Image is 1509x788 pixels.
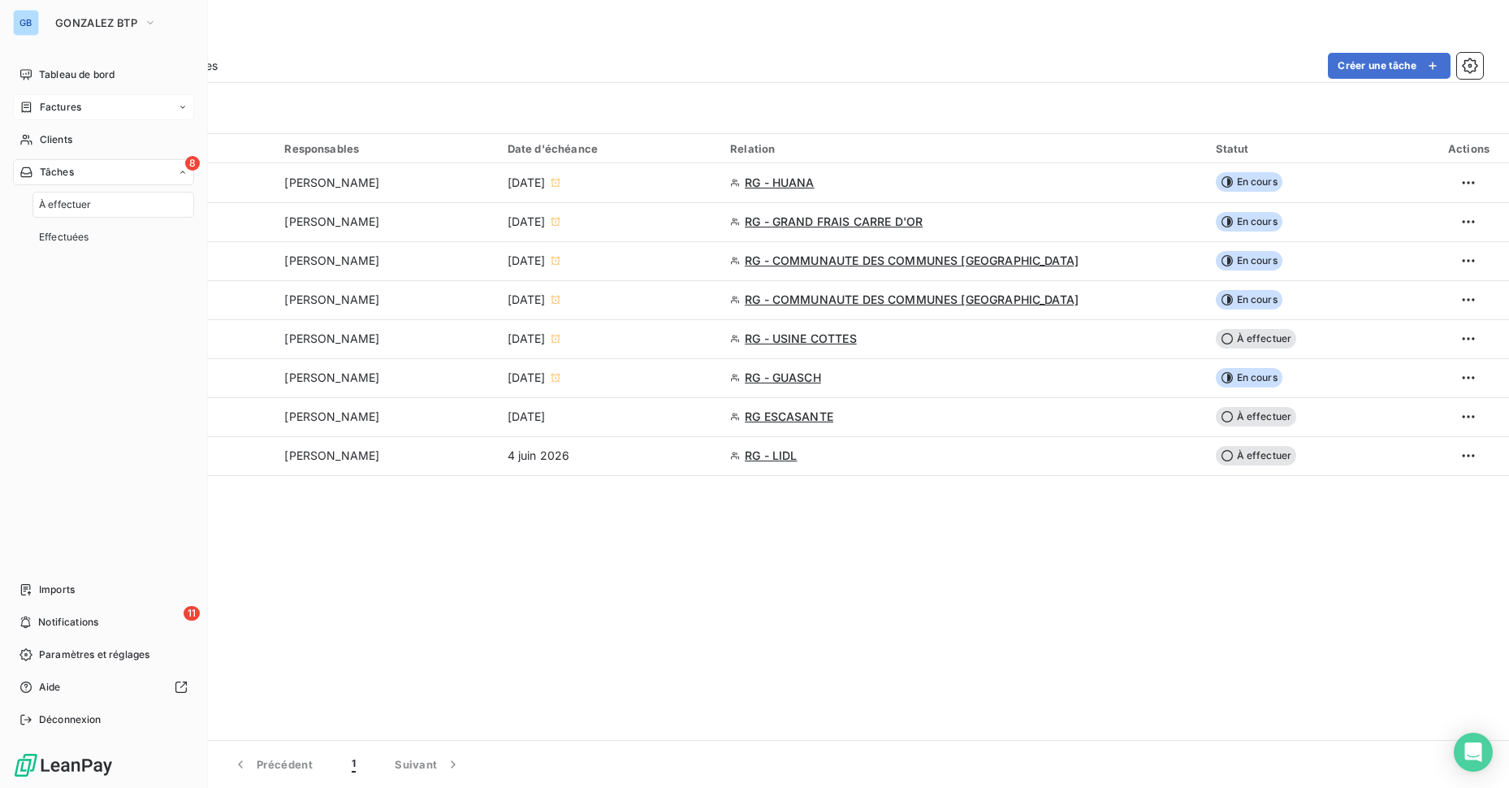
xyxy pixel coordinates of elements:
[39,680,61,695] span: Aide
[213,747,332,782] button: Précédent
[284,142,487,155] div: Responsables
[39,197,92,212] span: À effectuer
[284,409,379,425] span: [PERSON_NAME]
[745,448,797,464] span: RG - LIDL
[185,156,200,171] span: 8
[508,292,546,308] span: [DATE]
[1216,142,1419,155] div: Statut
[508,253,546,269] span: [DATE]
[508,142,711,155] div: Date d'échéance
[39,230,89,245] span: Effectuées
[38,615,98,630] span: Notifications
[745,253,1079,269] span: RG - COMMUNAUTE DES COMMUNES [GEOGRAPHIC_DATA]
[284,175,379,191] span: [PERSON_NAME]
[1216,290,1282,310] span: En cours
[40,165,74,180] span: Tâches
[508,448,570,464] span: 4 juin 2026
[284,214,379,230] span: [PERSON_NAME]
[1216,329,1297,349] span: À effectuer
[730,142,1196,155] div: Relation
[745,175,815,191] span: RG - HUANA
[284,331,379,347] span: [PERSON_NAME]
[508,370,546,386] span: [DATE]
[745,214,923,230] span: RG - GRAND FRAIS CARRE D'OR
[284,370,379,386] span: [PERSON_NAME]
[184,606,200,621] span: 11
[1216,212,1282,232] span: En cours
[1216,368,1282,388] span: En cours
[284,253,379,269] span: [PERSON_NAME]
[1216,446,1297,465] span: À effectuer
[284,448,379,464] span: [PERSON_NAME]
[13,752,114,778] img: Logo LeanPay
[375,747,481,782] button: Suivant
[39,712,102,727] span: Déconnexion
[284,292,379,308] span: [PERSON_NAME]
[13,10,39,36] div: GB
[352,756,356,773] span: 1
[39,67,115,82] span: Tableau de bord
[332,747,375,782] button: 1
[508,214,546,230] span: [DATE]
[745,331,857,347] span: RG - USINE COTTES
[1216,251,1282,271] span: En cours
[1216,172,1282,192] span: En cours
[745,370,821,386] span: RG - GUASCH
[1328,53,1451,79] button: Créer une tâche
[508,331,546,347] span: [DATE]
[745,409,833,425] span: RG ESCASANTE
[40,132,72,147] span: Clients
[1454,733,1493,772] div: Open Intercom Messenger
[745,292,1079,308] span: RG - COMMUNAUTE DES COMMUNES [GEOGRAPHIC_DATA]
[13,674,194,700] a: Aide
[39,647,149,662] span: Paramètres et réglages
[508,409,546,425] span: [DATE]
[39,582,75,597] span: Imports
[40,100,81,115] span: Factures
[508,175,546,191] span: [DATE]
[55,16,137,29] span: GONZALEZ BTP
[1438,142,1499,155] div: Actions
[1216,407,1297,426] span: À effectuer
